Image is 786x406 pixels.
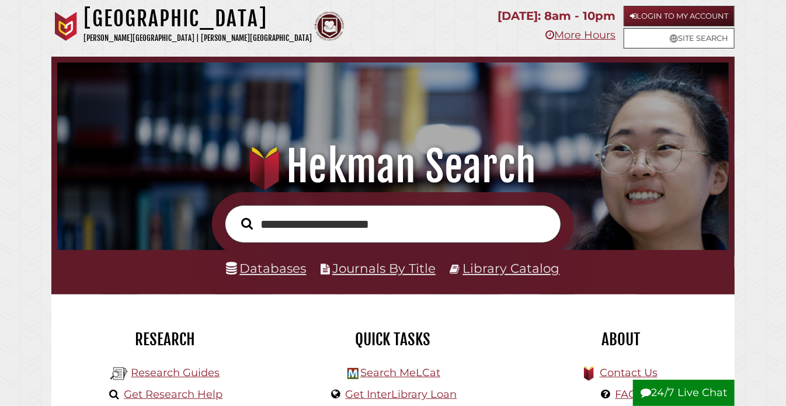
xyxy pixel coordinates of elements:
[624,28,735,48] a: Site Search
[131,366,220,379] a: Research Guides
[60,329,270,349] h2: Research
[498,6,616,26] p: [DATE]: 8am - 10pm
[600,366,658,379] a: Contact Us
[516,329,726,349] h2: About
[69,141,717,192] h1: Hekman Search
[347,368,359,379] img: Hekman Library Logo
[360,366,440,379] a: Search MeLCat
[241,217,253,230] i: Search
[315,12,344,41] img: Calvin Theological Seminary
[332,261,436,276] a: Journals By Title
[346,388,457,401] a: Get InterLibrary Loan
[227,261,307,276] a: Databases
[288,329,498,349] h2: Quick Tasks
[84,32,312,45] p: [PERSON_NAME][GEOGRAPHIC_DATA] | [PERSON_NAME][GEOGRAPHIC_DATA]
[624,6,735,26] a: Login to My Account
[463,261,560,276] a: Library Catalog
[84,6,312,32] h1: [GEOGRAPHIC_DATA]
[615,388,643,401] a: FAQs
[124,388,223,401] a: Get Research Help
[51,12,81,41] img: Calvin University
[546,29,616,41] a: More Hours
[110,365,128,383] img: Hekman Library Logo
[235,214,259,233] button: Search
